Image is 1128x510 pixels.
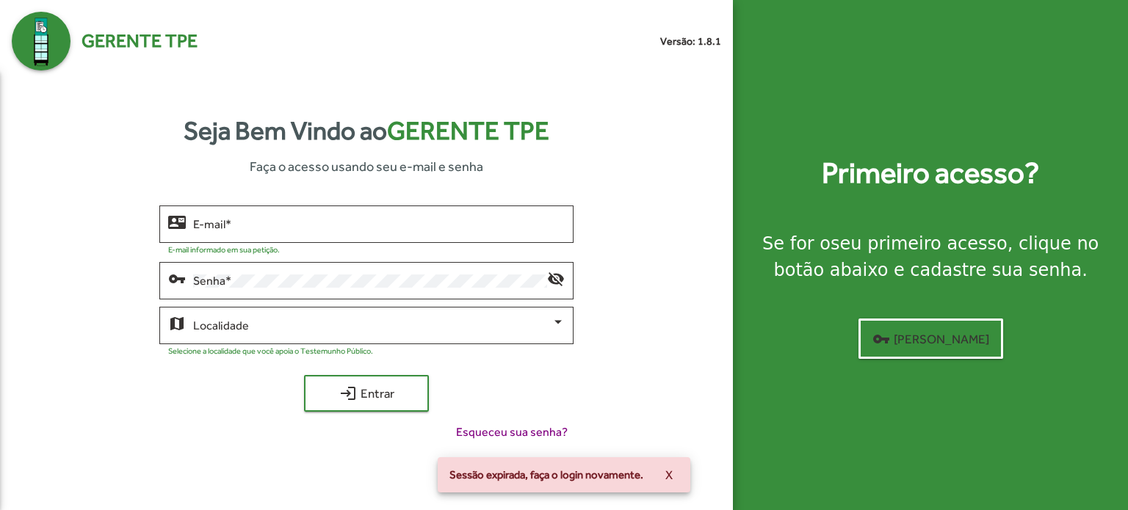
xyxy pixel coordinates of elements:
[872,330,890,348] mat-icon: vpn_key
[547,269,565,287] mat-icon: visibility_off
[317,380,416,407] span: Entrar
[654,462,684,488] button: X
[250,156,483,176] span: Faça o acesso usando seu e-mail e senha
[822,151,1039,195] strong: Primeiro acesso?
[456,423,568,441] span: Esqueceu sua senha?
[665,462,673,488] span: X
[387,116,549,145] span: Gerente TPE
[12,12,70,70] img: Logo Gerente
[168,269,186,287] mat-icon: vpn_key
[858,318,1003,359] button: [PERSON_NAME]
[168,346,373,355] mat-hint: Selecione a localidade que você apoia o Testemunho Público.
[660,34,721,49] small: Versão: 1.8.1
[339,385,357,402] mat-icon: login
[751,230,1110,283] div: Se for o , clique no botão abaixo e cadastre sua senha.
[831,233,1008,254] strong: seu primeiro acesso
[168,245,280,254] mat-hint: E-mail informado em sua petição.
[184,112,549,150] strong: Seja Bem Vindo ao
[449,467,643,482] span: Sessão expirada, faça o login novamente.
[168,314,186,332] mat-icon: map
[168,213,186,230] mat-icon: contact_mail
[872,326,989,352] span: [PERSON_NAME]
[304,375,429,412] button: Entrar
[82,27,198,55] span: Gerente TPE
